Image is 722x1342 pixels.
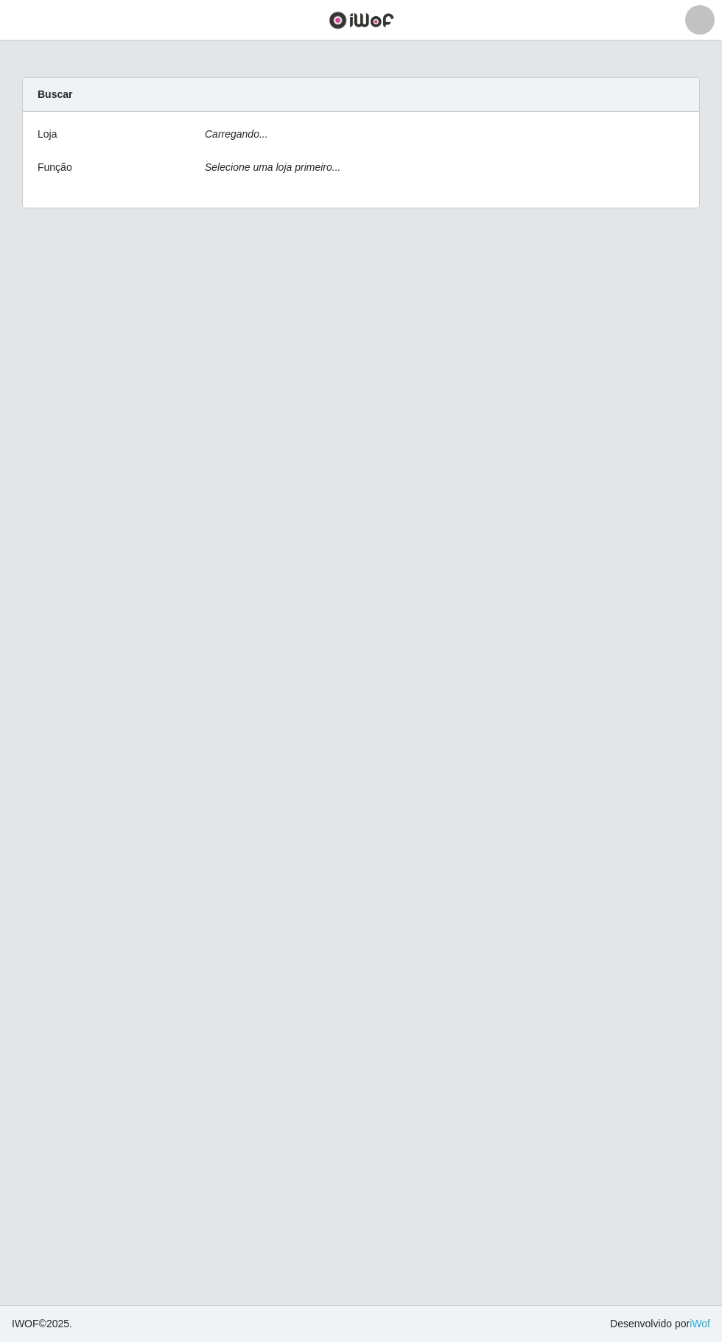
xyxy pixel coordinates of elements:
[610,1316,710,1332] span: Desenvolvido por
[205,128,268,140] i: Carregando...
[38,127,57,142] label: Loja
[12,1318,39,1329] span: IWOF
[329,11,394,29] img: CoreUI Logo
[38,160,72,175] label: Função
[12,1316,72,1332] span: © 2025 .
[205,161,340,173] i: Selecione uma loja primeiro...
[690,1318,710,1329] a: iWof
[38,88,72,100] strong: Buscar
